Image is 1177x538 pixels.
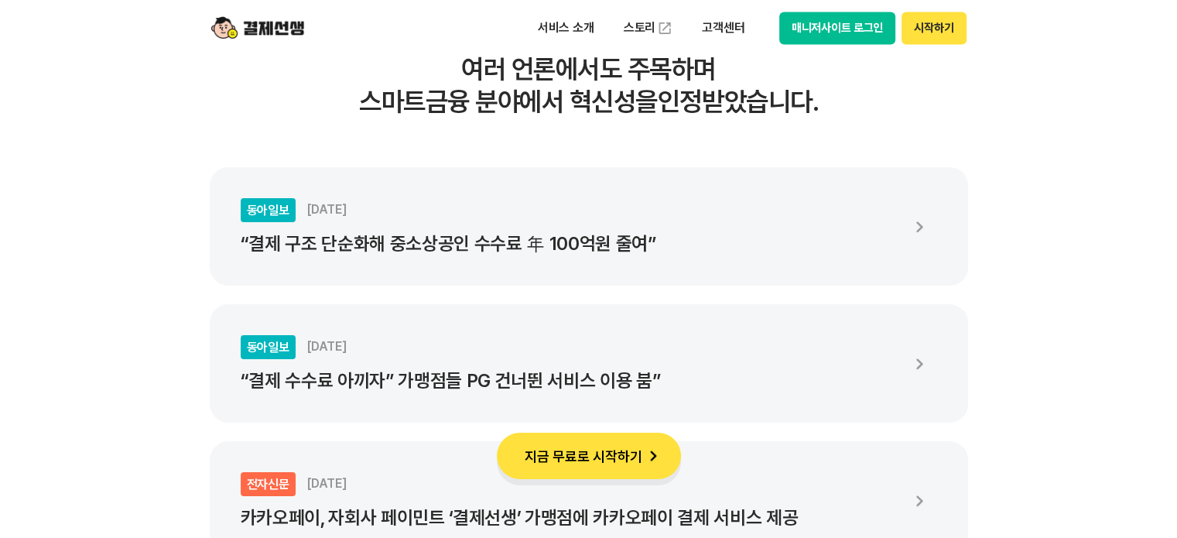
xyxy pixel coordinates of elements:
[779,12,896,44] button: 매니저사이트 로그인
[241,472,296,496] div: 전자신문
[210,53,968,118] h3: 여러 언론에서도 주목하며 스마트금융 분야에서 혁신성을 인정받았습니다.
[657,20,672,36] img: 외부 도메인 오픈
[5,428,102,467] a: 홈
[241,233,898,255] p: “결제 구조 단순화해 중소상공인 수수료 年 100억원 줄여”
[49,451,58,464] span: 홈
[902,483,937,519] img: 화살표 아이콘
[200,428,297,467] a: 설정
[306,476,347,491] span: [DATE]
[241,198,296,222] div: 동아일보
[497,433,681,479] button: 지금 무료로 시작하기
[211,13,304,43] img: logo
[613,12,684,43] a: 스토리
[527,14,605,42] p: 서비스 소개
[642,445,664,467] img: 화살표 아이콘
[306,339,347,354] span: [DATE]
[102,428,200,467] a: 대화
[241,335,296,359] div: 동아일보
[239,451,258,464] span: 설정
[902,346,937,382] img: 화살표 아이콘
[902,12,966,44] button: 시작하기
[691,14,755,42] p: 고객센터
[902,209,937,245] img: 화살표 아이콘
[142,452,160,464] span: 대화
[241,507,898,529] p: 카카오페이, 자회사 페이민트 ‘결제선생’ 가맹점에 카카오페이 결제 서비스 제공
[241,370,898,392] p: “결제 수수료 아끼자” 가맹점들 PG 건너뛴 서비스 이용 붐”
[306,202,347,217] span: [DATE]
